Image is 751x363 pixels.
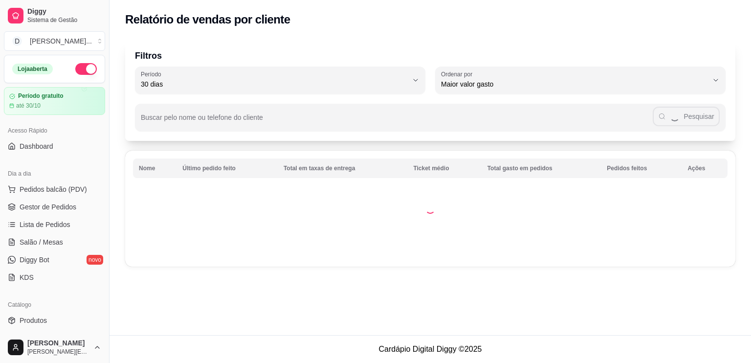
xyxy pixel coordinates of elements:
[4,199,105,215] a: Gestor de Pedidos
[4,336,105,359] button: [PERSON_NAME][PERSON_NAME][EMAIL_ADDRESS][DOMAIN_NAME]
[125,12,290,27] h2: Relatório de vendas por cliente
[30,36,92,46] div: [PERSON_NAME] ...
[135,49,726,63] p: Filtros
[18,92,64,100] article: Período gratuito
[4,313,105,328] a: Produtos
[20,141,53,151] span: Dashboard
[4,181,105,197] button: Pedidos balcão (PDV)
[20,220,70,229] span: Lista de Pedidos
[441,79,708,89] span: Maior valor gasto
[12,36,22,46] span: D
[27,348,89,356] span: [PERSON_NAME][EMAIL_ADDRESS][DOMAIN_NAME]
[4,31,105,51] button: Select a team
[135,67,425,94] button: Período30 dias
[20,316,47,325] span: Produtos
[110,335,751,363] footer: Cardápio Digital Diggy © 2025
[4,87,105,115] a: Período gratuitoaté 30/10
[4,4,105,27] a: DiggySistema de Gestão
[75,63,97,75] button: Alterar Status
[425,204,435,214] div: Loading
[4,166,105,181] div: Dia a dia
[4,234,105,250] a: Salão / Mesas
[20,272,34,282] span: KDS
[16,102,41,110] article: até 30/10
[27,7,101,16] span: Diggy
[20,202,76,212] span: Gestor de Pedidos
[4,123,105,138] div: Acesso Rápido
[141,79,408,89] span: 30 dias
[141,70,164,78] label: Período
[27,16,101,24] span: Sistema de Gestão
[20,237,63,247] span: Salão / Mesas
[4,252,105,268] a: Diggy Botnovo
[27,339,89,348] span: [PERSON_NAME]
[4,217,105,232] a: Lista de Pedidos
[441,70,476,78] label: Ordenar por
[141,116,653,126] input: Buscar pelo nome ou telefone do cliente
[4,297,105,313] div: Catálogo
[435,67,726,94] button: Ordenar porMaior valor gasto
[12,64,53,74] div: Loja aberta
[4,270,105,285] a: KDS
[20,255,49,265] span: Diggy Bot
[4,330,105,346] a: Complementos
[20,184,87,194] span: Pedidos balcão (PDV)
[4,138,105,154] a: Dashboard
